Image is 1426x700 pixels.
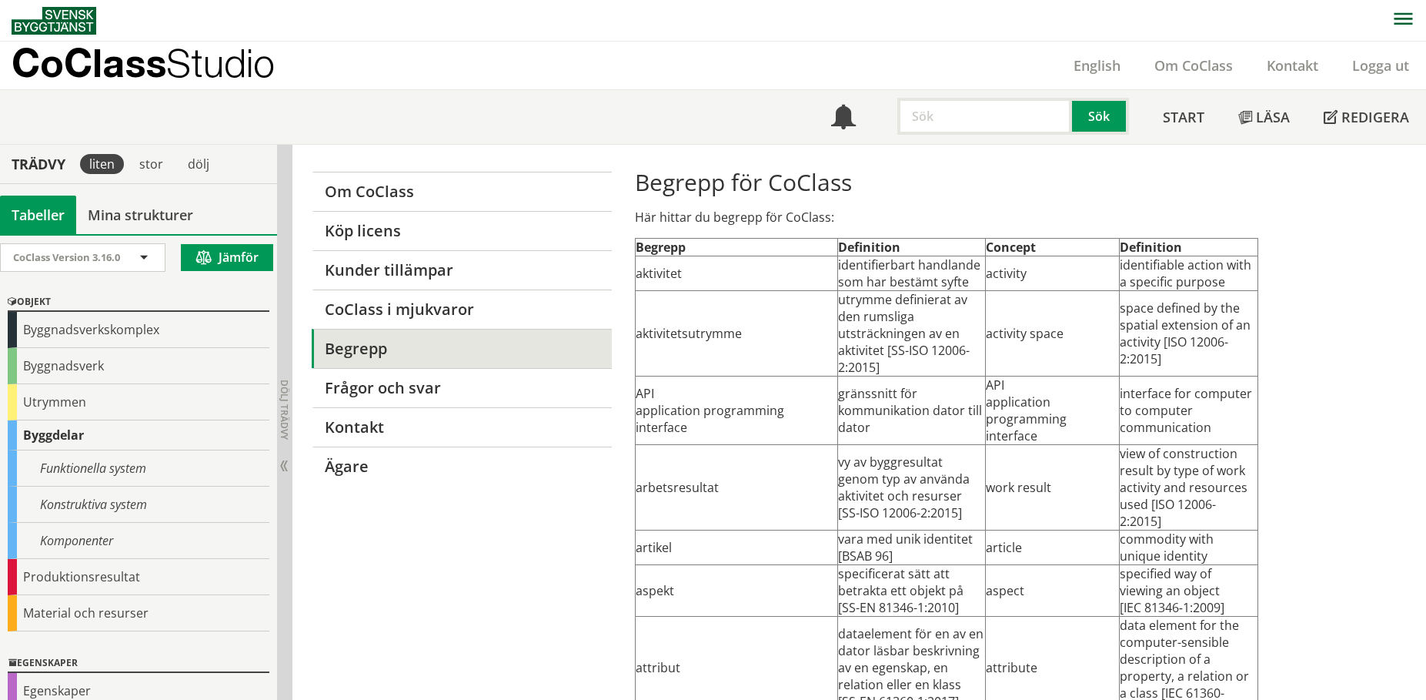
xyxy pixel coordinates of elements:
a: Köp licens [312,211,611,250]
td: view of construction result by type of work activity and resources used [ISO 12006-2:2015] [1119,445,1257,531]
span: Dölj trädvy [278,380,291,440]
span: Läsa [1256,108,1290,126]
a: Logga ut [1335,56,1426,75]
td: article [986,531,1120,565]
td: aktivitetsutrymme [636,291,838,377]
span: Notifikationer [831,106,856,131]
div: liten [80,154,124,174]
button: Sök [1072,98,1129,135]
a: Kontakt [312,407,611,447]
span: Studio [166,40,275,85]
td: identifiable action with a specific purpose [1119,256,1257,291]
td: artikel [636,531,838,565]
td: activity space [986,291,1120,377]
a: Start [1146,90,1221,144]
div: Objekt [8,293,269,312]
td: specificerat sätt att betrakta ett objekt på [SS-EN 81346-1:2010] [838,565,986,617]
a: Ägare [312,447,611,486]
div: Produktionsresultat [8,559,269,595]
td: identifierbart handlande som har bestämt syfte [838,256,986,291]
div: Egenskaper [8,655,269,673]
div: Funktionella system [8,450,269,487]
a: CoClass i mjukvaror [312,290,611,329]
td: utrymme definierat av den rumsliga utsträckningen av en aktivitet [SS-ISO 12006-2:2015] [838,291,986,377]
button: Jämför [181,244,273,271]
td: arbetsresultat [636,445,838,531]
strong: Definition [1120,239,1182,256]
div: dölj [179,154,219,174]
a: Läsa [1221,90,1307,144]
div: Byggdelar [8,420,269,450]
td: aspekt [636,565,838,617]
td: specified way of viewing an object [IEC 81346‑1:2009] [1119,565,1257,617]
p: CoClass [12,54,275,72]
img: Svensk Byggtjänst [12,7,96,35]
div: Konstruktiva system [8,487,269,523]
div: Trädvy [3,156,74,172]
div: Byggnadsverkskomplex [8,312,269,348]
a: Om CoClass [1137,56,1250,75]
td: gränssnitt för kommunikation dator till dator [838,377,986,445]
a: Begrepp [312,329,611,368]
td: vara med unik identitet [BSAB 96] [838,531,986,565]
div: Material och resurser [8,595,269,631]
td: space defined by the spatial extension of an activity [ISO 12006-2:2015] [1119,291,1257,377]
a: Kontakt [1250,56,1335,75]
span: CoClass Version 3.16.0 [13,250,120,264]
div: Komponenter [8,523,269,559]
h1: Begrepp för CoClass [635,169,1257,196]
p: Här hittar du begrepp för CoClass: [635,209,1257,226]
td: API application programming interface [636,377,838,445]
a: Om CoClass [312,172,611,211]
span: Start [1163,108,1204,126]
a: Frågor och svar [312,368,611,407]
strong: Begrepp [636,239,686,256]
td: work result [986,445,1120,531]
td: vy av byggresultat genom typ av använda aktivitet och resurser [SS-ISO 12006-2:2015] [838,445,986,531]
td: interface for computer to computer communication [1119,377,1257,445]
strong: Concept [986,239,1036,256]
td: aktivitet [636,256,838,291]
div: Byggnadsverk [8,348,269,384]
a: English [1057,56,1137,75]
td: activity [986,256,1120,291]
strong: Definition [838,239,900,256]
input: Sök [897,98,1072,135]
a: CoClassStudio [12,42,308,89]
a: Mina strukturer [76,196,205,234]
div: Utrymmen [8,384,269,420]
td: aspect [986,565,1120,617]
span: Redigera [1341,108,1409,126]
td: API application programming interface [986,377,1120,445]
a: Redigera [1307,90,1426,144]
div: stor [130,154,172,174]
a: Kunder tillämpar [312,250,611,290]
td: commodity with unique identity [1119,531,1257,565]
